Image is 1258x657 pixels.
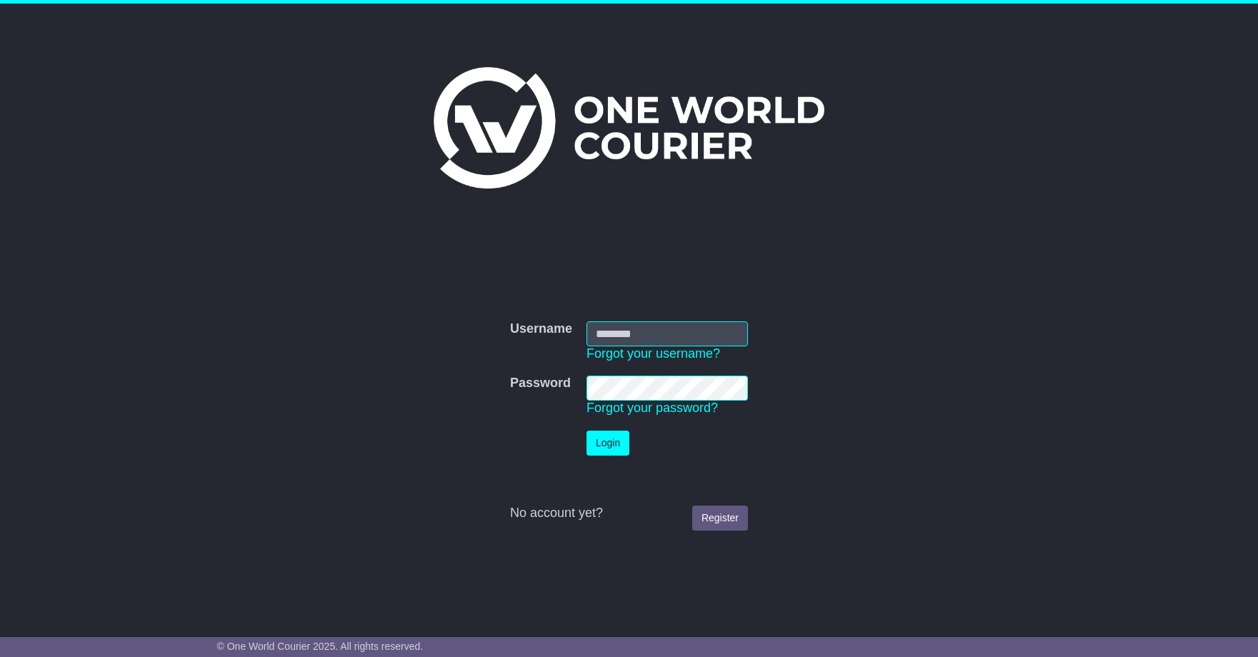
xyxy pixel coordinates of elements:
span: © One World Courier 2025. All rights reserved. [217,641,424,652]
button: Login [586,431,629,456]
div: No account yet? [510,506,748,521]
label: Password [510,376,571,391]
a: Forgot your username? [586,346,720,361]
img: One World [434,67,824,189]
label: Username [510,321,572,337]
a: Forgot your password? [586,401,718,415]
a: Register [692,506,748,531]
